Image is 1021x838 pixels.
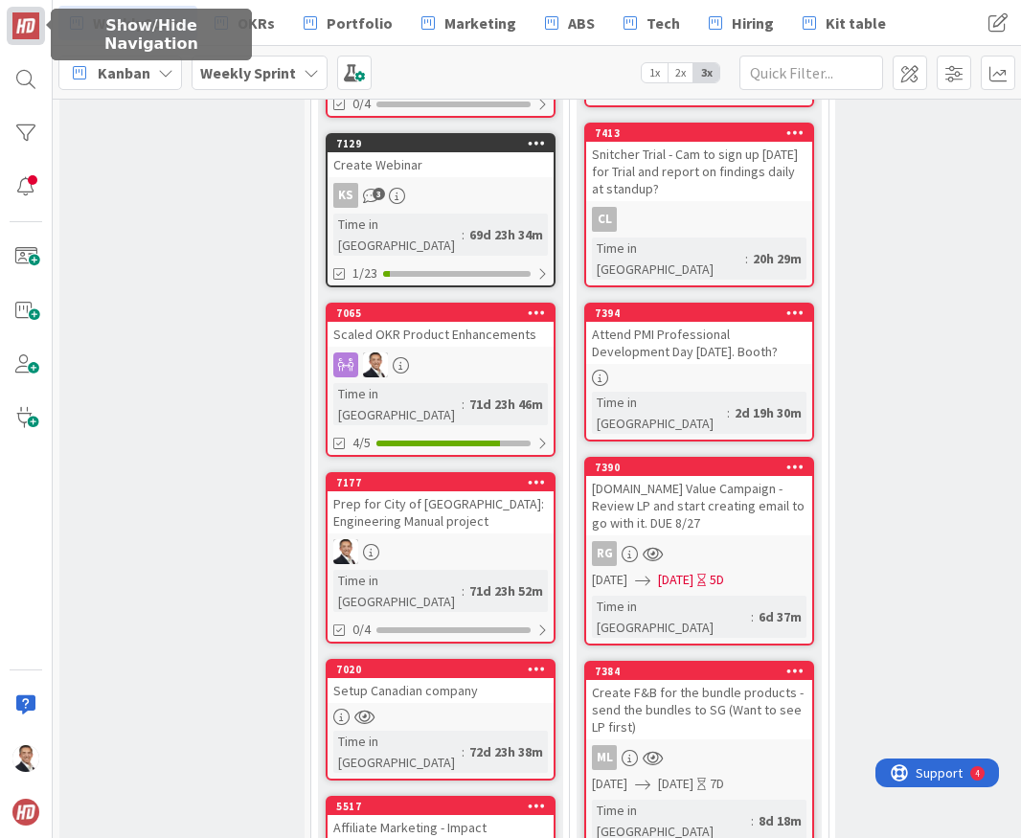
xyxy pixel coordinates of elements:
[292,6,404,40] a: Portfolio
[533,6,606,40] a: ABS
[568,11,595,34] span: ABS
[462,224,465,245] span: :
[328,474,554,491] div: 7177
[326,133,556,287] a: 7129Create WebinarKSTime in [GEOGRAPHIC_DATA]:69d 23h 34m1/23
[336,306,554,320] div: 7065
[586,476,812,535] div: [DOMAIN_NAME] Value Campaign - Review LP and start creating email to go with it. DUE 8/27
[586,207,812,232] div: CL
[658,570,693,590] span: [DATE]
[465,580,548,601] div: 71d 23h 52m
[595,126,812,140] div: 7413
[592,541,617,566] div: RG
[328,491,554,533] div: Prep for City of [GEOGRAPHIC_DATA]: Engineering Manual project
[592,207,617,232] div: CL
[586,125,812,201] div: 7413Snitcher Trial - Cam to sign up [DATE] for Trial and report on findings daily at standup?
[586,663,812,739] div: 7384Create F&B for the bundle products - send the bundles to SG (Want to see LP first)
[730,402,806,423] div: 2d 19h 30m
[791,6,897,40] a: Kit table
[586,125,812,142] div: 7413
[328,183,554,208] div: KS
[98,61,150,84] span: Kanban
[739,56,883,90] input: Quick Filter...
[751,810,754,831] span: :
[352,94,371,114] span: 0/4
[373,188,385,200] span: 3
[465,394,548,415] div: 71d 23h 46m
[586,142,812,201] div: Snitcher Trial - Cam to sign up [DATE] for Trial and report on findings daily at standup?
[647,11,680,34] span: Tech
[328,135,554,152] div: 7129
[658,774,693,794] span: [DATE]
[203,6,286,40] a: OKRs
[40,3,87,26] span: Support
[336,476,554,489] div: 7177
[754,606,806,627] div: 6d 37m
[352,620,371,640] span: 0/4
[12,12,39,39] img: Visit kanbanzone.com
[710,570,724,590] div: 5D
[595,306,812,320] div: 7394
[12,799,39,826] img: avatar
[727,402,730,423] span: :
[586,305,812,322] div: 7394
[328,305,554,322] div: 7065
[595,461,812,474] div: 7390
[328,661,554,678] div: 7020
[326,659,556,781] a: 7020Setup Canadian companyTime in [GEOGRAPHIC_DATA]:72d 23h 38m
[584,303,814,442] a: 7394Attend PMI Professional Development Day [DATE]. Booth?Time in [GEOGRAPHIC_DATA]:2d 19h 30m
[586,305,812,364] div: 7394Attend PMI Professional Development Day [DATE]. Booth?
[754,810,806,831] div: 8d 18m
[586,459,812,535] div: 7390[DOMAIN_NAME] Value Campaign - Review LP and start creating email to go with it. DUE 8/27
[352,433,371,453] span: 4/5
[328,152,554,177] div: Create Webinar
[586,541,812,566] div: RG
[326,303,556,457] a: 7065Scaled OKR Product EnhancementsSLTime in [GEOGRAPHIC_DATA]:71d 23h 46m4/5
[592,570,627,590] span: [DATE]
[333,539,358,564] img: SL
[612,6,692,40] a: Tech
[710,774,724,794] div: 7D
[586,663,812,680] div: 7384
[333,214,462,256] div: Time in [GEOGRAPHIC_DATA]
[336,137,554,150] div: 7129
[586,459,812,476] div: 7390
[697,6,785,40] a: Hiring
[328,305,554,347] div: 7065Scaled OKR Product Enhancements
[327,11,393,34] span: Portfolio
[592,238,745,280] div: Time in [GEOGRAPHIC_DATA]
[336,663,554,676] div: 7020
[100,8,104,23] div: 4
[336,800,554,813] div: 5517
[592,596,751,638] div: Time in [GEOGRAPHIC_DATA]
[363,352,388,377] img: SL
[586,745,812,770] div: ML
[328,322,554,347] div: Scaled OKR Product Enhancements
[444,11,516,34] span: Marketing
[352,263,377,283] span: 1/23
[751,606,754,627] span: :
[462,741,465,762] span: :
[592,774,627,794] span: [DATE]
[58,6,197,40] a: WeeklySprint
[328,135,554,177] div: 7129Create Webinar
[333,183,358,208] div: KS
[328,678,554,703] div: Setup Canadian company
[328,352,554,377] div: SL
[745,248,748,269] span: :
[333,731,462,773] div: Time in [GEOGRAPHIC_DATA]
[462,394,465,415] span: :
[326,472,556,644] a: 7177Prep for City of [GEOGRAPHIC_DATA]: Engineering Manual projectSLTime in [GEOGRAPHIC_DATA]:71d...
[642,63,668,82] span: 1x
[58,16,244,53] h5: Show/Hide Navigation
[328,798,554,815] div: 5517
[200,63,296,82] b: Weekly Sprint
[584,457,814,645] a: 7390[DOMAIN_NAME] Value Campaign - Review LP and start creating email to go with it. DUE 8/27RG[D...
[328,661,554,703] div: 7020Setup Canadian company
[238,11,275,34] span: OKRs
[826,11,886,34] span: Kit table
[592,392,727,434] div: Time in [GEOGRAPHIC_DATA]
[328,539,554,564] div: SL
[586,680,812,739] div: Create F&B for the bundle products - send the bundles to SG (Want to see LP first)
[465,741,548,762] div: 72d 23h 38m
[586,322,812,364] div: Attend PMI Professional Development Day [DATE]. Booth?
